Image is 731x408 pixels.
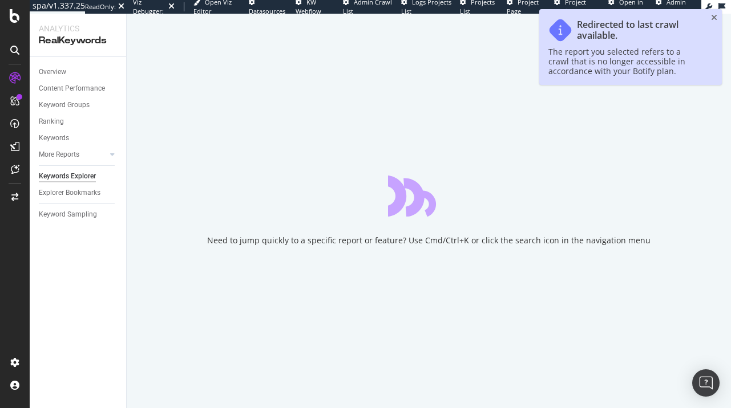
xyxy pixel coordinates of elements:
div: Need to jump quickly to a specific report or feature? Use Cmd/Ctrl+K or click the search icon in ... [207,235,651,246]
div: More Reports [39,149,79,161]
div: Keyword Groups [39,99,90,111]
div: Overview [39,66,66,78]
a: More Reports [39,149,107,161]
div: Analytics [39,23,117,34]
a: Overview [39,66,118,78]
div: Keywords Explorer [39,170,96,182]
div: Keywords [39,132,69,144]
a: Ranking [39,116,118,128]
div: Open Intercom Messenger [692,369,720,397]
div: Ranking [39,116,64,128]
div: ReadOnly: [85,2,116,11]
a: Content Performance [39,83,118,95]
div: Keyword Sampling [39,209,97,221]
div: RealKeywords [39,34,117,47]
div: The report you selected refers to a crawl that is no longer accessible in accordance with your Bo... [548,47,701,76]
span: Datasources [249,7,285,15]
a: Keyword Groups [39,99,118,111]
div: Redirected to last crawl available. [577,19,701,41]
a: Explorer Bookmarks [39,187,118,199]
a: Keywords Explorer [39,170,118,182]
div: Explorer Bookmarks [39,187,100,199]
div: close toast [711,14,717,22]
a: Keyword Sampling [39,209,118,221]
div: Content Performance [39,83,105,95]
a: Keywords [39,132,118,144]
div: animation [388,176,470,217]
